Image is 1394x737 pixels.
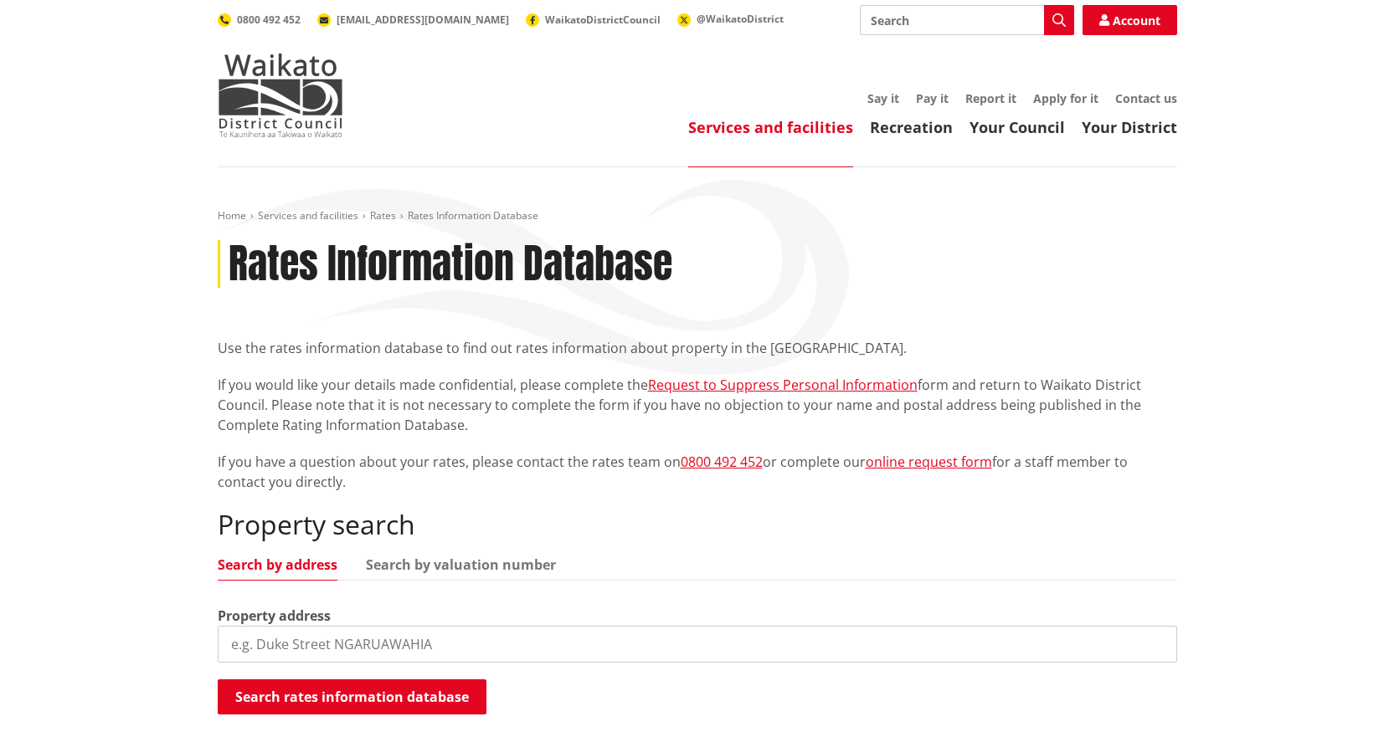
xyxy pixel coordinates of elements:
p: Use the rates information database to find out rates information about property in the [GEOGRAPHI... [218,338,1177,358]
a: Your District [1082,117,1177,137]
img: Waikato District Council - Te Kaunihera aa Takiwaa o Waikato [218,54,343,137]
input: Search input [860,5,1074,35]
a: Recreation [870,117,953,137]
a: Your Council [970,117,1065,137]
a: Contact us [1115,90,1177,106]
a: online request form [866,453,992,471]
h2: Property search [218,509,1177,540]
span: @WaikatoDistrict [697,12,784,26]
span: 0800 492 452 [237,13,301,27]
a: Apply for it [1033,90,1098,106]
a: Services and facilities [688,117,853,137]
a: 0800 492 452 [218,13,301,27]
a: [EMAIL_ADDRESS][DOMAIN_NAME] [317,13,509,27]
h1: Rates Information Database [229,240,672,289]
a: @WaikatoDistrict [677,12,784,26]
p: If you would like your details made confidential, please complete the form and return to Waikato ... [218,375,1177,435]
button: Search rates information database [218,679,486,714]
span: Rates Information Database [408,208,538,223]
a: Say it [867,90,899,106]
a: Rates [370,208,396,223]
label: Property address [218,606,331,626]
a: Account [1083,5,1177,35]
a: Request to Suppress Personal Information [648,376,918,394]
p: If you have a question about your rates, please contact the rates team on or complete our for a s... [218,452,1177,492]
a: Services and facilities [258,208,358,223]
a: Pay it [916,90,949,106]
a: WaikatoDistrictCouncil [526,13,661,27]
span: [EMAIL_ADDRESS][DOMAIN_NAME] [337,13,509,27]
span: WaikatoDistrictCouncil [545,13,661,27]
a: Search by address [218,558,337,571]
a: Home [218,208,246,223]
nav: breadcrumb [218,209,1177,223]
input: e.g. Duke Street NGARUAWAHIA [218,626,1177,663]
a: 0800 492 452 [681,453,763,471]
a: Search by valuation number [366,558,556,571]
a: Report it [965,90,1016,106]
